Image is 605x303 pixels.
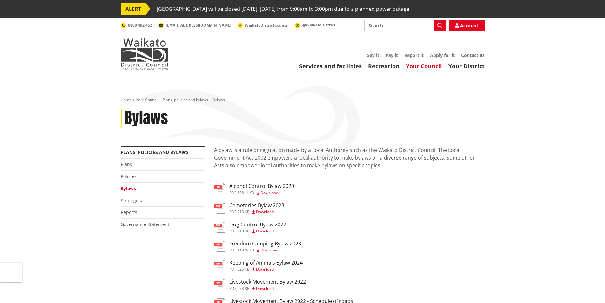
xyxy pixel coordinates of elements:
[229,267,303,271] div: ,
[364,20,446,31] input: Search input
[214,146,485,177] p: A bylaw is a rule or regulation made by a Local Authority such as the Waikato District Council. T...
[229,210,284,214] div: ,
[125,109,168,127] h1: Bylaws
[229,266,236,272] span: pdf
[121,149,189,155] a: Plans, policies and bylaws
[229,247,236,253] span: pdf
[157,3,411,15] span: [GEOGRAPHIC_DATA] will be closed [DATE], [DATE] from 9:00am to 3:00pm due to a planned power outage.
[121,197,142,203] a: Strategies
[229,229,286,233] div: ,
[121,173,137,179] a: Policies
[238,23,289,28] a: WaikatoDistrictCouncil
[121,38,168,70] img: Waikato District Council - Te Kaunihera aa Takiwaa o Waikato
[128,23,152,28] span: 0800 492 452
[368,62,400,70] a: Recreation
[229,248,301,252] div: ,
[260,190,278,196] span: Download
[229,191,294,195] div: ,
[214,241,301,252] a: Freedom Camping Bylaw 2023 pdf,11879 KB Download
[166,23,231,28] span: [EMAIL_ADDRESS][DOMAIN_NAME]
[229,286,236,291] span: pdf
[229,203,284,209] h3: Cemeteries Bylaw 2023
[302,22,335,28] span: @WaikatoDistrict
[256,228,274,234] span: Download
[214,279,225,290] img: document-pdf.svg
[229,209,236,215] span: pdf
[229,241,301,247] h3: Freedom Camping Bylaw 2023
[229,228,236,234] span: pdf
[214,183,294,195] a: Alcohol Control Bylaw 2020 pdf,58811 KB Download
[136,97,158,102] a: Your Council
[214,260,225,271] img: document-pdf.svg
[214,203,284,214] a: Cemeteries Bylaw 2023 pdf,213 KB Download
[121,97,485,103] nav: breadcrumb
[237,266,250,272] span: 526 KB
[237,190,254,196] span: 58811 KB
[214,279,306,290] a: Livestock Movement Bylaw 2022 pdf,573 KB Download
[229,287,306,291] div: ,
[256,286,274,291] span: Download
[256,209,274,215] span: Download
[212,97,225,102] span: Bylaws
[121,209,137,215] a: Reports
[214,203,225,214] img: document-pdf.svg
[237,247,254,253] span: 11879 KB
[158,23,231,28] a: [EMAIL_ADDRESS][DOMAIN_NAME]
[229,260,303,266] h3: Keeping of Animals Bylaw 2024
[449,20,485,31] a: Account
[229,279,306,285] h3: Livestock Movement Bylaw 2022
[229,183,294,189] h3: Alcohol Control Bylaw 2020
[404,52,424,58] a: Report it
[214,222,286,233] a: Dog Control Bylaw 2022 pdf,210 KB Download
[214,260,303,271] a: Keeping of Animals Bylaw 2024 pdf,526 KB Download
[121,185,136,191] a: Bylaws
[237,209,250,215] span: 213 KB
[214,222,225,233] img: document-pdf.svg
[229,222,286,228] h3: Dog Control Bylaw 2022
[367,52,379,58] a: Say it
[406,62,442,70] a: Your Council
[121,221,169,227] a: Governance Statement
[121,23,152,28] a: 0800 492 452
[163,97,208,102] a: Plans, policies and bylaws
[430,52,455,58] a: Apply for it
[461,52,485,58] a: Contact us
[260,247,278,253] span: Download
[299,62,362,70] a: Services and facilities
[448,62,485,70] a: Your District
[229,190,236,196] span: pdf
[214,183,225,194] img: document-pdf.svg
[295,22,335,28] a: @WaikatoDistrict
[121,97,131,102] a: Home
[256,266,274,272] span: Download
[237,286,250,291] span: 573 KB
[214,241,225,252] img: document-pdf.svg
[121,3,146,15] span: ALERT
[386,52,398,58] a: Pay it
[237,228,250,234] span: 210 KB
[245,23,289,28] span: WaikatoDistrictCouncil
[121,161,132,167] a: Plans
